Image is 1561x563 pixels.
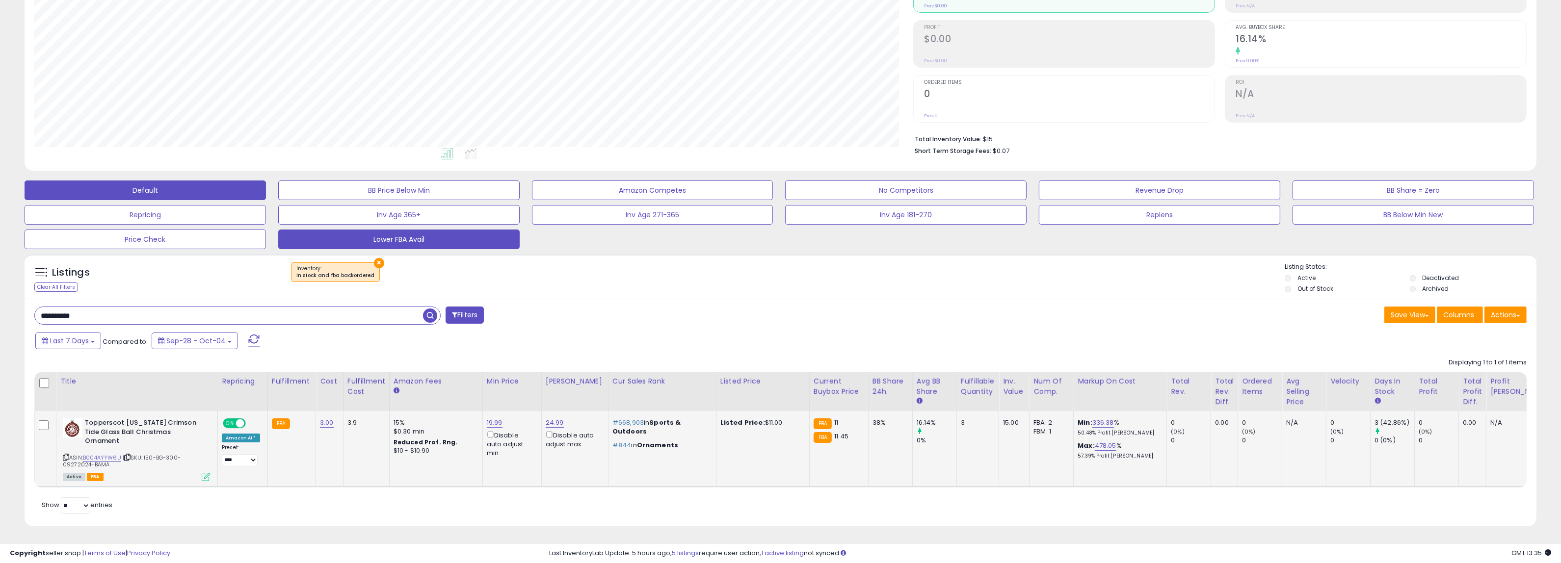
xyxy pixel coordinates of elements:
div: % [1078,441,1159,460]
span: #844 [612,440,632,450]
span: 2025-10-12 13:35 GMT [1511,548,1551,558]
div: $0.30 min [394,427,475,436]
small: (0%) [1330,428,1344,435]
button: Default [25,180,266,200]
div: Disable auto adjust max [546,430,601,449]
small: Prev: 0.00% [1236,58,1259,64]
span: 11.45 [834,432,848,441]
h2: $0.00 [924,33,1215,47]
button: Columns [1437,307,1483,323]
div: 0 [1171,436,1211,445]
div: Ordered Items [1242,376,1278,397]
b: Short Term Storage Fees: [915,147,991,155]
div: FBA: 2 [1033,418,1066,427]
li: $15 [915,132,1519,144]
small: (0%) [1419,428,1432,435]
small: Prev: $0.00 [924,58,947,64]
button: BB Below Min New [1293,205,1534,225]
div: 0.00 [1463,418,1479,427]
div: Fulfillment Cost [347,376,385,397]
button: Repricing [25,205,266,225]
div: BB Share 24h. [873,376,908,397]
small: Days In Stock. [1375,397,1380,406]
div: 15.00 [1003,418,1022,427]
span: $0.07 [993,146,1009,155]
div: seller snap | | [10,549,170,558]
small: Prev: 0 [924,113,938,119]
div: ASIN: [63,418,210,480]
div: 0 [1330,418,1370,427]
div: Last InventoryLab Update: 5 hours ago, require user action, not synced. [549,549,1551,558]
h2: N/A [1236,88,1526,102]
span: ROI [1236,80,1526,85]
b: Min: [1078,418,1092,427]
div: Cur Sales Rank [612,376,712,386]
label: Archived [1422,284,1449,293]
small: Prev: N/A [1236,3,1255,9]
div: Current Buybox Price [814,376,864,397]
a: 336.38 [1092,418,1114,428]
button: Inv Age 271-365 [532,205,773,225]
p: in [612,418,709,436]
a: 5 listings [672,548,699,558]
div: Total Profit [1419,376,1455,397]
button: No Competitors [785,180,1027,200]
div: Inv. value [1003,376,1025,397]
span: #668,903 [612,418,644,427]
h5: Listings [52,266,90,280]
span: | SKU: 150-BG-300-09272024-BAMA [63,454,181,468]
th: The percentage added to the cost of goods (COGS) that forms the calculator for Min & Max prices. [1074,372,1167,411]
button: Last 7 Days [35,333,101,349]
p: 57.39% Profit [PERSON_NAME] [1078,453,1159,460]
p: 50.48% Profit [PERSON_NAME] [1078,430,1159,436]
div: 38% [873,418,905,427]
label: Deactivated [1422,274,1459,282]
div: [PERSON_NAME] [546,376,604,386]
button: Inv Age 181-270 [785,205,1027,225]
div: $10 - $10.90 [394,447,475,455]
b: Listed Price: [720,418,765,427]
small: Prev: N/A [1236,113,1255,119]
small: Amazon Fees. [394,386,399,395]
span: Ornaments [637,440,678,450]
span: 11 [834,418,838,427]
div: $11.00 [720,418,802,427]
div: 3.9 [347,418,382,427]
div: Avg BB Share [917,376,952,397]
span: Show: entries [42,500,112,510]
div: Markup on Cost [1078,376,1163,386]
button: Replens [1039,205,1280,225]
button: Lower FBA Avail [278,230,520,249]
span: All listings currently available for purchase on Amazon [63,473,85,481]
div: 0 [1171,418,1211,427]
a: 19.99 [487,418,503,428]
small: (0%) [1242,428,1256,435]
div: 0% [917,436,956,445]
small: Avg BB Share. [917,397,923,406]
div: Listed Price [720,376,805,386]
b: Max: [1078,441,1095,450]
span: OFF [244,419,260,428]
button: × [374,258,384,268]
h2: 16.14% [1236,33,1526,47]
strong: Copyright [10,548,46,558]
div: 0 [1419,418,1458,427]
div: 0 [1242,436,1282,445]
button: Inv Age 365+ [278,205,520,225]
div: 0.00 [1215,418,1230,427]
small: (0%) [1171,428,1185,435]
small: FBA [814,418,832,429]
div: in stock and fba backordered [296,272,374,279]
div: Disable auto adjust min [487,430,534,458]
button: BB Share = Zero [1293,180,1534,200]
button: Revenue Drop [1039,180,1280,200]
button: Sep-28 - Oct-04 [152,333,238,349]
span: Columns [1443,310,1474,320]
p: in [612,441,709,450]
b: Reduced Prof. Rng. [394,438,458,446]
div: Fulfillable Quantity [961,376,995,397]
small: Prev: $0.00 [924,3,947,9]
div: 0 [1330,436,1370,445]
div: Cost [320,376,339,386]
div: Amazon AI * [222,434,260,442]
